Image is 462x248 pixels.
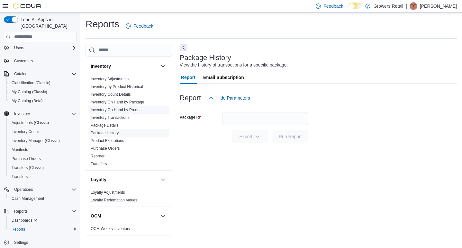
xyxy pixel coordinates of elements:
[91,138,124,143] span: Product Expirations
[91,161,107,166] span: Transfers
[13,3,42,9] img: Cova
[6,172,79,181] button: Transfers
[9,137,62,145] a: Inventory Manager (Classic)
[133,23,153,29] span: Feedback
[14,209,28,214] span: Reports
[9,226,28,233] a: Reports
[12,227,25,232] span: Reports
[12,70,30,78] button: Catalog
[6,127,79,136] button: Inventory Count
[91,176,158,183] button: Loyalty
[9,119,51,127] a: Adjustments (Classic)
[91,130,119,136] span: Package History
[159,62,167,70] button: Inventory
[203,71,244,84] span: Email Subscription
[91,190,125,195] a: Loyalty Adjustments
[12,147,28,152] span: Manifests
[86,225,172,235] div: OCM
[1,207,79,216] button: Reports
[6,136,79,145] button: Inventory Manager (Classic)
[6,154,79,163] button: Purchase Orders
[12,70,77,78] span: Catalog
[9,79,53,87] a: Classification (Classic)
[1,56,79,66] button: Customers
[180,54,231,62] h3: Package History
[9,88,77,96] span: My Catalog (Classic)
[9,79,77,87] span: Classification (Classic)
[12,98,43,103] span: My Catalog (Beta)
[9,97,77,105] span: My Catalog (Beta)
[91,138,124,143] a: Product Expirations
[180,115,201,120] label: Package Id
[12,174,28,179] span: Transfers
[14,240,28,245] span: Settings
[12,239,31,246] a: Settings
[9,173,77,181] span: Transfers
[91,100,144,104] a: Inventory On Hand by Package
[86,18,119,31] h1: Reports
[91,84,143,89] span: Inventory by Product Historical
[1,43,79,52] button: Users
[12,80,50,85] span: Classification (Classic)
[159,176,167,183] button: Loyalty
[9,88,50,96] a: My Catalog (Classic)
[91,213,158,219] button: OCM
[180,44,187,51] button: Next
[12,186,36,193] button: Operations
[12,89,47,94] span: My Catalog (Classic)
[91,108,142,112] a: Inventory On Hand by Product
[12,44,77,52] span: Users
[91,146,120,151] a: Purchase Orders
[9,217,77,224] span: Dashboards
[91,115,130,120] span: Inventory Transactions
[406,2,407,10] p: |
[12,138,60,143] span: Inventory Manager (Classic)
[180,94,201,102] h3: Report
[1,185,79,194] button: Operations
[14,71,27,76] span: Catalog
[91,123,119,128] span: Package Details
[91,154,104,159] span: Reorder
[6,225,79,234] button: Reports
[6,96,79,105] button: My Catalog (Beta)
[9,128,41,136] a: Inventory Count
[9,164,77,172] span: Transfers (Classic)
[6,163,79,172] button: Transfers (Classic)
[236,130,264,143] span: Export
[14,45,24,50] span: Users
[91,226,130,231] span: OCM Weekly Inventory
[6,216,79,225] a: Dashboards
[91,213,101,219] h3: OCM
[12,57,77,65] span: Customers
[323,3,343,9] span: Feedback
[9,128,77,136] span: Inventory Count
[9,155,43,163] a: Purchase Orders
[1,69,79,78] button: Catalog
[9,164,46,172] a: Transfers (Classic)
[9,137,77,145] span: Inventory Manager (Classic)
[232,130,268,143] button: Export
[349,3,362,9] input: Dark Mode
[12,156,41,161] span: Purchase Orders
[91,92,131,97] a: Inventory Count Details
[91,63,111,69] h3: Inventory
[91,131,119,135] a: Package History
[159,212,167,220] button: OCM
[9,195,77,202] span: Cash Management
[279,133,302,140] span: Run Report
[272,130,308,143] button: Run Report
[91,76,129,82] span: Inventory Adjustments
[91,241,158,248] button: Pricing
[1,109,79,118] button: Inventory
[411,2,416,10] span: CG
[12,110,77,118] span: Inventory
[12,208,30,215] button: Reports
[91,198,137,203] span: Loyalty Redemption Values
[9,97,45,105] a: My Catalog (Beta)
[9,173,30,181] a: Transfers
[180,62,288,68] div: View the history of transactions for a specific package.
